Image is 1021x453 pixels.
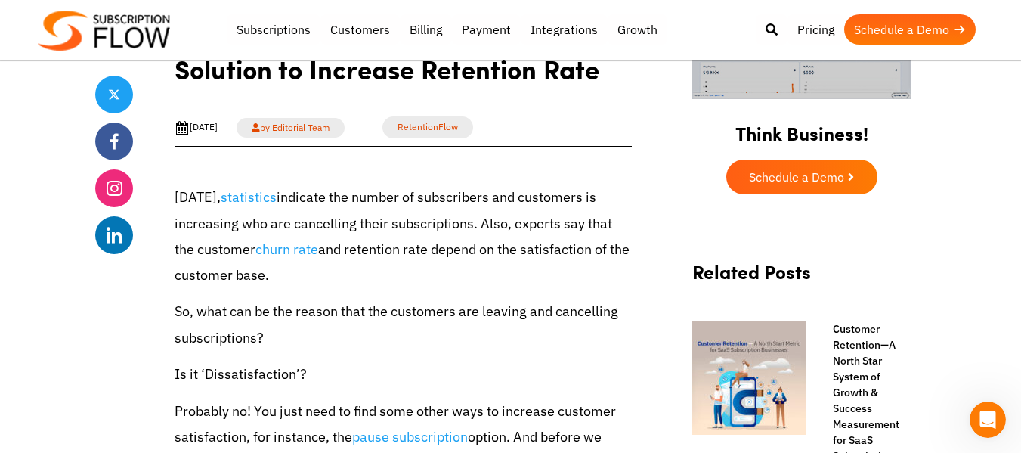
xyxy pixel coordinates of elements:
[255,240,318,258] a: churn rate
[175,185,632,288] p: [DATE], indicate the number of subscribers and customers is increasing who are cancelling their s...
[521,14,608,45] a: Integrations
[175,361,632,387] p: Is it ‘Dissatisfaction’?
[352,428,468,445] a: pause subscription
[320,14,400,45] a: Customers
[452,14,521,45] a: Payment
[400,14,452,45] a: Billing
[382,116,473,138] a: RetentionFlow
[175,299,632,350] p: So, what can be the reason that the customers are leaving and cancelling subscriptions?
[175,120,218,135] div: [DATE]
[726,160,877,194] a: Schedule a Demo
[227,14,320,45] a: Subscriptions
[749,171,844,183] span: Schedule a Demo
[844,14,976,45] a: Schedule a Demo
[237,118,345,138] a: by Editorial Team
[677,104,927,152] h2: Think Business!
[608,14,667,45] a: Growth
[38,11,170,51] img: Subscriptionflow
[692,261,911,298] h2: Related Posts
[221,188,277,206] a: statistics
[787,14,844,45] a: Pricing
[970,402,1006,438] iframe: Intercom live chat
[692,321,806,435] img: Growth & Success Measurement for SaaS Subscription Businesses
